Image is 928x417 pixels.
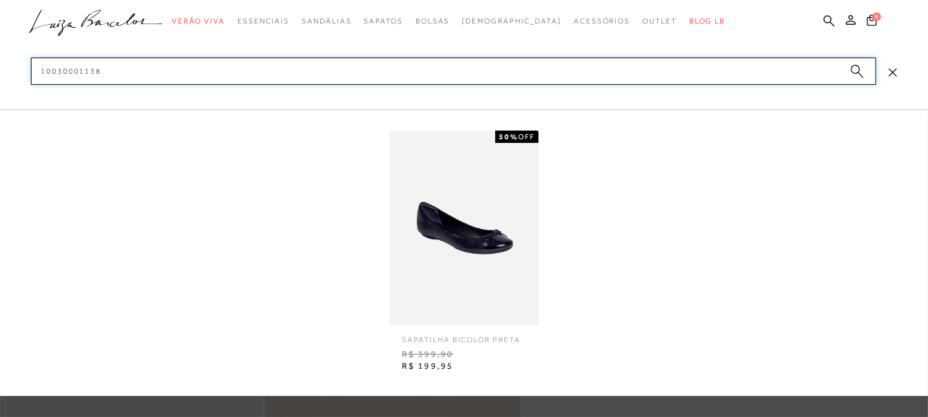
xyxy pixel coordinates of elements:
a: categoryNavScreenReaderText [302,10,351,33]
input: Buscar. [31,58,876,85]
span: Acessórios [574,17,630,25]
span: Bolsas [415,17,450,25]
a: BLOG LB [689,10,725,33]
span: R$ 399,90 [393,345,535,364]
span: [DEMOGRAPHIC_DATA] [462,17,561,25]
span: BLOG LB [689,17,725,25]
span: Sapatos [364,17,402,25]
button: 6 [863,14,880,30]
a: categoryNavScreenReaderText [642,10,677,33]
span: OFF [518,132,535,141]
span: 6 [872,12,881,21]
span: Verão Viva [172,17,225,25]
a: Sapatilha bicolor preta 50%OFF Sapatilha bicolor preta R$ 399,90 R$ 199,95 [387,131,542,376]
span: Essenciais [237,17,289,25]
a: categoryNavScreenReaderText [237,10,289,33]
span: Sapatilha bicolor preta [393,325,535,345]
strong: 50% [499,132,518,141]
a: categoryNavScreenReaderText [172,10,225,33]
span: R$ 199,95 [393,357,535,376]
a: categoryNavScreenReaderText [364,10,402,33]
span: Sandálias [302,17,351,25]
a: noSubCategoriesText [462,10,561,33]
a: categoryNavScreenReaderText [415,10,450,33]
img: Sapatilha bicolor preta [390,131,538,325]
span: Outlet [642,17,677,25]
a: categoryNavScreenReaderText [574,10,630,33]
